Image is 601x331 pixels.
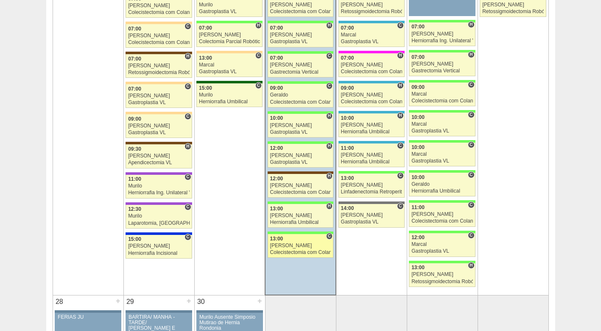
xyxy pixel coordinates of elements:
[409,261,475,263] div: Key: Brasil
[341,212,402,218] div: [PERSON_NAME]
[268,54,333,77] a: C 07:00 [PERSON_NAME] Gastrectomia Vertical
[268,81,333,84] div: Key: Brasil
[199,99,260,105] div: Herniorrafia Umbilical
[270,32,331,38] div: [PERSON_NAME]
[195,295,208,308] div: 30
[326,83,333,89] span: Consultório
[411,128,473,134] div: Gastroplastia VL
[397,82,403,89] span: Hospital
[338,83,405,107] a: H 09:00 [PERSON_NAME] Colecistectomia com Colangiografia VL
[126,82,192,84] div: Key: Bartira
[255,22,262,29] span: Hospital
[268,84,333,108] a: C 09:00 Geraldo Colecistectomia com Colangiografia VL
[409,231,475,233] div: Key: Brasil
[468,171,474,178] span: Consultório
[409,173,475,196] a: C 10:00 Geraldo Herniorrafia Umbilical
[199,55,212,61] span: 13:00
[341,182,402,188] div: [PERSON_NAME]
[199,92,260,98] div: Murilo
[255,52,262,59] span: Consultório
[411,212,473,217] div: [PERSON_NAME]
[341,55,354,61] span: 07:00
[184,204,191,210] span: Consultório
[128,243,190,249] div: [PERSON_NAME]
[409,80,475,83] div: Key: Brasil
[124,295,137,308] div: 29
[268,23,333,47] a: H 07:00 [PERSON_NAME] Gastroplastia VL
[184,23,191,30] span: Consultório
[126,202,192,205] div: Key: IFOR
[270,243,331,248] div: [PERSON_NAME]
[482,2,544,8] div: [PERSON_NAME]
[270,69,331,75] div: Gastrectomia Vertical
[270,213,331,218] div: [PERSON_NAME]
[411,182,473,187] div: Geraldo
[270,25,283,31] span: 07:00
[196,53,263,77] a: C 13:00 Marcal Gastroplastia VL
[468,81,474,88] span: Consultório
[397,142,403,149] span: Consultório
[411,121,473,127] div: Marcal
[397,172,403,179] span: Consultório
[411,31,473,37] div: [PERSON_NAME]
[128,130,190,135] div: Gastroplastia VL
[338,171,405,174] div: Key: Brasil
[411,188,473,194] div: Herniorrafia Umbilical
[270,123,331,128] div: [PERSON_NAME]
[341,145,354,151] span: 11:00
[199,85,212,91] span: 15:00
[199,9,260,14] div: Gastroplastia VL
[268,51,333,54] div: Key: Brasil
[409,200,475,203] div: Key: Brasil
[411,204,425,210] span: 11:00
[411,158,473,164] div: Gastroplastia VL
[341,9,402,14] div: Retossigmoidectomia Robótica
[128,3,190,8] div: [PERSON_NAME]
[126,310,192,313] div: Key: Aviso
[128,213,190,219] div: Murilo
[199,25,212,31] span: 07:00
[409,113,475,136] a: C 10:00 Marcal Gastroplastia VL
[128,10,190,15] div: Colecistectomia com Colangiografia VL
[341,129,402,135] div: Herniorrafia Umbilical
[126,84,192,108] a: C 07:00 [PERSON_NAME] Gastroplastia VL
[128,56,141,62] span: 07:00
[338,141,405,143] div: Key: Neomater
[341,99,402,105] div: Colecistectomia com Colangiografia VL
[397,52,403,59] span: Hospital
[128,176,141,182] span: 11:00
[326,143,333,149] span: Hospital
[411,152,473,157] div: Marcal
[411,279,473,284] div: Retossigmoidectomia Robótica
[341,205,354,211] span: 14:00
[126,52,192,54] div: Key: Santa Joana
[270,190,331,195] div: Colecistectomia com Colangiografia VL
[268,114,333,138] a: H 10:00 [PERSON_NAME] Gastroplastia VL
[128,183,190,189] div: Murilo
[341,115,354,121] span: 10:00
[128,86,141,92] span: 07:00
[468,51,474,58] span: Hospital
[411,114,425,120] span: 10:00
[409,263,475,287] a: H 13:00 [PERSON_NAME] Retossigmoidectomia Robótica
[255,82,262,89] span: Consultório
[411,61,473,67] div: [PERSON_NAME]
[338,111,405,113] div: Key: Neomater
[468,232,474,239] span: Consultório
[270,145,283,151] span: 12:00
[126,54,192,78] a: H 07:00 [PERSON_NAME] Retossigmoidectomia Robótica
[196,23,263,47] a: H 07:00 [PERSON_NAME] Colectomia Parcial Robótica
[326,233,333,240] span: Consultório
[126,114,192,138] a: C 09:00 [PERSON_NAME] Gastroplastia VL
[341,122,402,128] div: [PERSON_NAME]
[128,153,190,159] div: [PERSON_NAME]
[126,24,192,48] a: C 07:00 [PERSON_NAME] Colecistectomia com Colangiografia VL
[128,63,190,69] div: [PERSON_NAME]
[341,175,354,181] span: 13:00
[326,113,333,119] span: Hospital
[270,220,331,225] div: Herniorrafia Umbilical
[326,52,333,59] span: Consultório
[126,232,192,235] div: Key: São Luiz - Itaim
[326,173,333,179] span: Hospital
[196,83,263,107] a: C 15:00 Murilo Herniorrafia Umbilical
